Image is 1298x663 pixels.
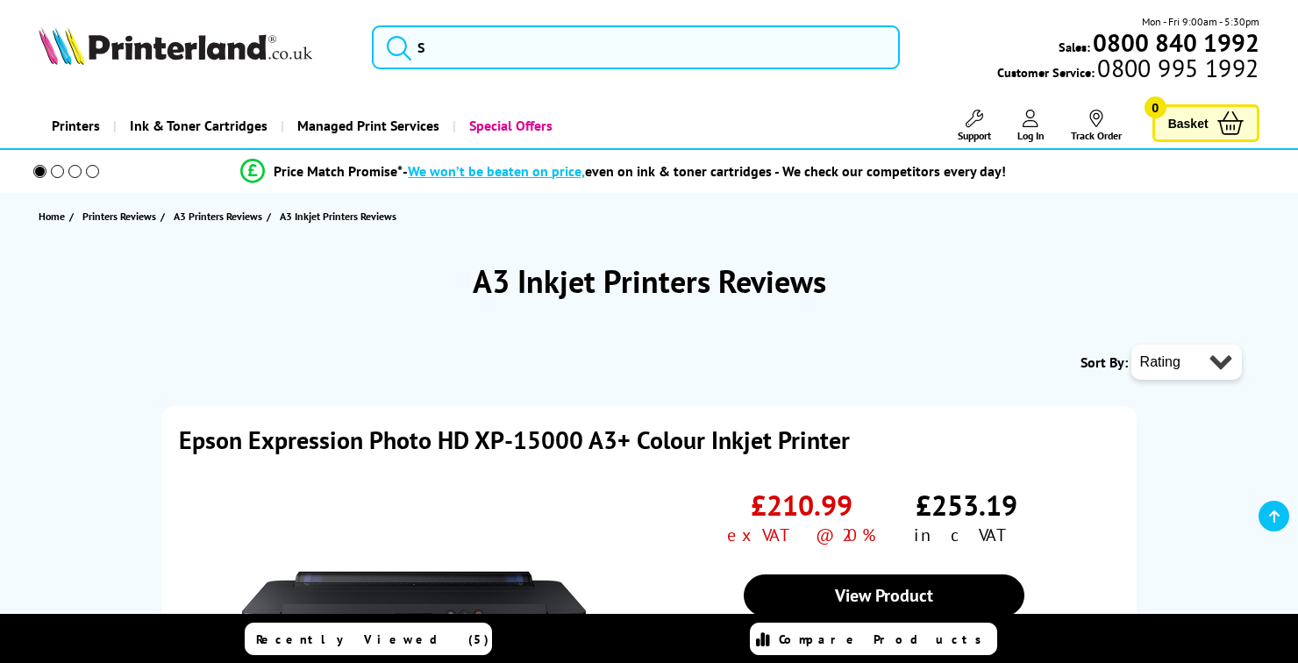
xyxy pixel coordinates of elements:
span: Compare Products [779,631,991,647]
a: Printers [39,103,113,148]
b: 0800 840 1992 [1093,26,1259,59]
span: Sort By: [1080,353,1128,371]
span: £253.19 [916,487,1017,524]
a: 0800 840 1992 [1090,34,1259,51]
span: Customer Service: [997,60,1259,81]
span: 0 [1145,96,1166,118]
a: A3 Printers Reviews [174,207,267,225]
a: Support [958,110,991,142]
span: Basket [1168,111,1209,135]
span: inc VAT [914,524,1019,546]
img: Printerland Logo [39,26,312,65]
a: Recently Viewed (5) [245,623,492,655]
div: - even on ink & toner cartridges - We check our competitors every day! [403,162,1006,180]
span: Sales: [1059,39,1090,55]
li: modal_Promise [9,156,1238,187]
span: Log In [1017,129,1045,142]
a: Special Offers [453,103,566,148]
a: Compare Products [750,623,997,655]
a: Printers Reviews [82,207,160,225]
a: Home [39,207,69,225]
span: Ink & Toner Cartridges [130,103,267,148]
a: Log In [1017,110,1045,142]
a: Basket 0 [1152,104,1259,142]
span: Recently Viewed (5) [256,631,489,647]
a: Epson Expression Photo HD XP-15000 A3+ Colour Inkjet Printer [179,424,850,456]
span: ex VAT @ 20% [727,524,877,546]
span: Price Match Promise* [274,162,403,180]
span: Support [958,129,991,142]
span: £210.99 [751,487,852,524]
a: Track Order [1071,110,1122,142]
a: View Product [744,574,1024,617]
a: Ink & Toner Cartridges [113,103,281,148]
span: Printers Reviews [82,207,156,225]
span: 0800 995 1992 [1095,60,1259,76]
span: A3 Inkjet Printers Reviews [280,207,396,225]
h1: A3 Inkjet Printers Reviews [39,260,1259,302]
a: Printerland Logo [39,26,350,68]
span: Mon - Fri 9:00am - 5:30pm [1142,13,1259,30]
span: Home [39,207,65,225]
span: We won’t be beaten on price, [408,162,585,180]
span: A3 Printers Reviews [174,207,262,225]
a: A3 Inkjet Printers Reviews [280,207,401,225]
input: S [372,25,900,69]
a: Managed Print Services [281,103,453,148]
